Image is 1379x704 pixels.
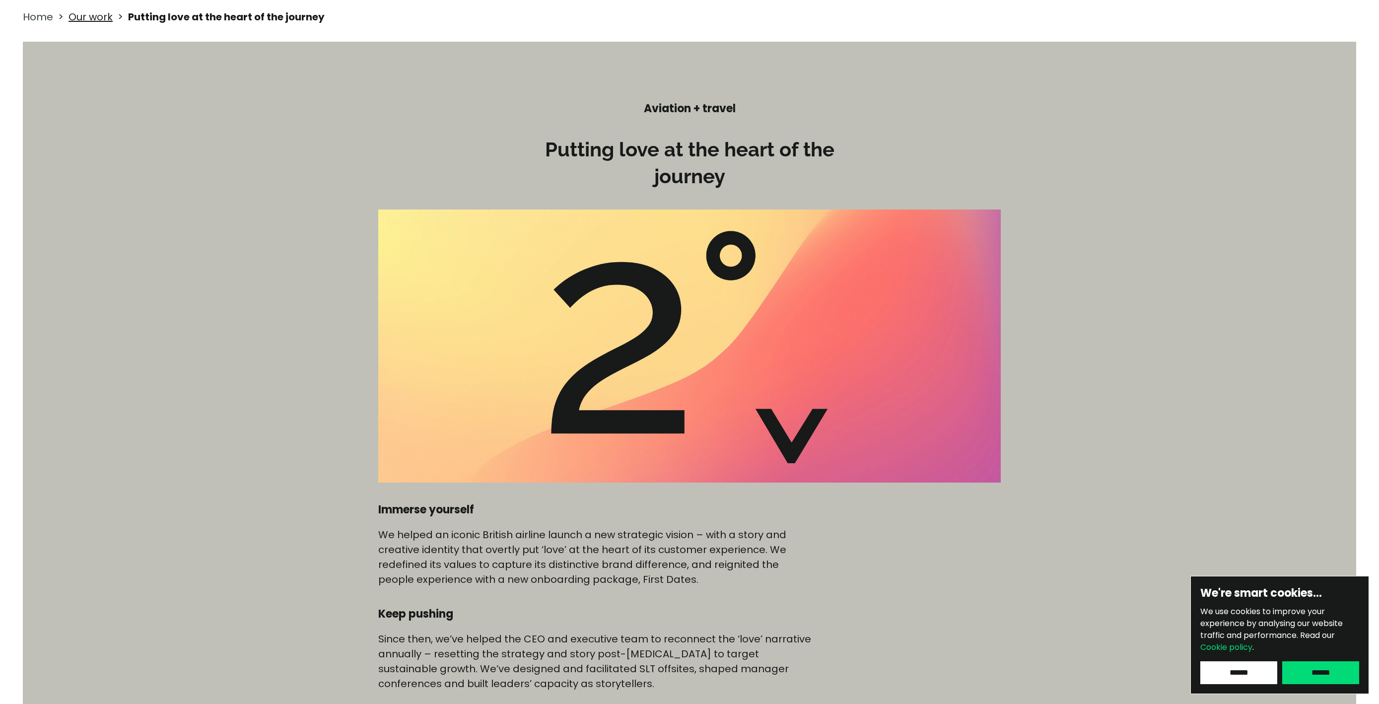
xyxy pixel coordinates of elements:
[118,9,123,24] p: >
[69,10,113,24] a: Our work
[23,10,53,24] a: Home
[378,632,815,691] p: Since then, we’ve helped the CEO and executive team to reconnect the ‘love’ narrative annually – ...
[541,101,838,116] h4: Aviation + travel
[58,9,64,24] p: >
[1200,586,1359,601] h6: We're smart cookies…
[541,136,838,190] h3: Putting love at the heart of the journey
[378,607,815,622] h4: Keep pushing
[378,502,815,517] h4: Immerse yourself
[1200,641,1252,653] a: Cookie policy
[128,10,325,24] strong: Putting love at the heart of the journey
[1200,606,1359,653] p: We use cookies to improve your experience by analysing our website traffic and performance.
[1200,630,1335,653] span: Read our .
[378,527,815,587] p: We helped an iconic British airline launch a new strategic vision – with a story and creative ide...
